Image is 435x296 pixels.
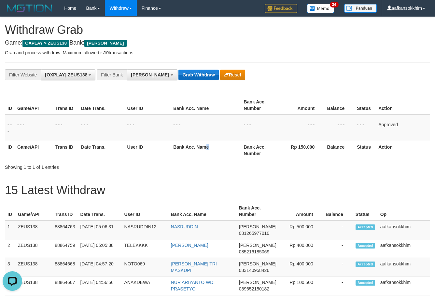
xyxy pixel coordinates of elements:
[124,96,171,114] th: User ID
[122,221,168,239] td: NASRUDDIN12
[354,141,376,159] th: Status
[78,96,125,114] th: Date Trans.
[15,202,52,221] th: Game/API
[52,202,77,221] th: Trans ID
[5,23,430,36] h1: Withdraw Grab
[323,221,353,239] td: -
[78,114,125,141] td: - - -
[45,72,87,77] span: [OXPLAY] ZEUS138
[15,221,52,239] td: ZEUS138
[5,114,15,141] td: - - -
[279,239,323,258] td: Rp 400,000
[323,202,353,221] th: Balance
[52,258,77,276] td: 88864668
[376,141,430,159] th: Action
[5,49,430,56] p: Grab and process withdraw. Maximum allowed is transactions.
[356,243,375,249] span: Accepted
[239,286,269,291] span: Copy 089652150182 to clipboard
[168,202,236,221] th: Bank Acc. Name
[77,221,121,239] td: [DATE] 05:06:31
[344,4,377,13] img: panduan.png
[5,202,15,221] th: ID
[52,276,77,295] td: 88864667
[265,4,297,13] img: Feedback.jpg
[41,69,95,80] button: [OXPLAY] ZEUS138
[239,243,276,248] span: [PERSON_NAME]
[5,258,15,276] td: 3
[239,231,269,236] span: Copy 081265977010 to clipboard
[239,249,269,254] span: Copy 085216185069 to clipboard
[15,276,52,295] td: ZEUS138
[378,276,430,295] td: aafkansokkhim
[220,70,245,80] button: Reset
[122,202,168,221] th: User ID
[171,280,215,291] a: NUR ARIYANTO WDI PRASETYO
[324,96,354,114] th: Balance
[104,50,109,55] strong: 10
[378,239,430,258] td: aafkansokkhim
[279,221,323,239] td: Rp 500,000
[323,276,353,295] td: -
[97,69,127,80] div: Filter Bank
[330,2,339,7] span: 34
[5,40,430,46] h4: Game: Bank:
[236,202,279,221] th: Bank Acc. Number
[378,202,430,221] th: Op
[241,114,279,141] td: - - -
[378,221,430,239] td: aafkansokkhim
[53,114,78,141] td: - - -
[239,261,276,266] span: [PERSON_NAME]
[171,141,241,159] th: Bank Acc. Name
[3,3,22,22] button: Open LiveChat chat widget
[376,114,430,141] td: Approved
[241,141,279,159] th: Bank Acc. Number
[15,96,53,114] th: Game/API
[53,141,78,159] th: Trans ID
[279,96,324,114] th: Amount
[239,280,276,285] span: [PERSON_NAME]
[22,40,69,47] span: OXPLAY > ZEUS138
[356,224,375,230] span: Accepted
[171,261,217,273] a: [PERSON_NAME] TRI MASKUPI
[279,141,324,159] th: Rp 150.000
[122,276,168,295] td: ANAKDEWA
[5,184,430,197] h1: 15 Latest Withdraw
[279,258,323,276] td: Rp 400,000
[5,3,54,13] img: MOTION_logo.png
[127,69,177,80] button: [PERSON_NAME]
[15,239,52,258] td: ZEUS138
[356,262,375,267] span: Accepted
[77,202,121,221] th: Date Trans.
[353,202,378,221] th: Status
[78,141,125,159] th: Date Trans.
[354,114,376,141] td: - - -
[354,96,376,114] th: Status
[378,258,430,276] td: aafkansokkhim
[376,96,430,114] th: Action
[77,239,121,258] td: [DATE] 05:05:38
[124,114,171,141] td: - - -
[5,239,15,258] td: 2
[239,224,276,229] span: [PERSON_NAME]
[171,96,241,114] th: Bank Acc. Name
[279,202,323,221] th: Amount
[279,276,323,295] td: Rp 100,500
[279,114,324,141] td: - - -
[323,239,353,258] td: -
[5,161,176,170] div: Showing 1 to 1 of 1 entries
[171,114,241,141] td: - - -
[84,40,126,47] span: [PERSON_NAME]
[52,221,77,239] td: 88864763
[5,221,15,239] td: 1
[239,268,269,273] span: Copy 083140958426 to clipboard
[52,239,77,258] td: 88864759
[5,69,41,80] div: Filter Website
[53,96,78,114] th: Trans ID
[241,96,279,114] th: Bank Acc. Number
[324,114,354,141] td: - - -
[15,141,53,159] th: Game/API
[356,280,375,286] span: Accepted
[178,70,218,80] button: Grab Withdraw
[307,4,334,13] img: Button%20Memo.svg
[5,96,15,114] th: ID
